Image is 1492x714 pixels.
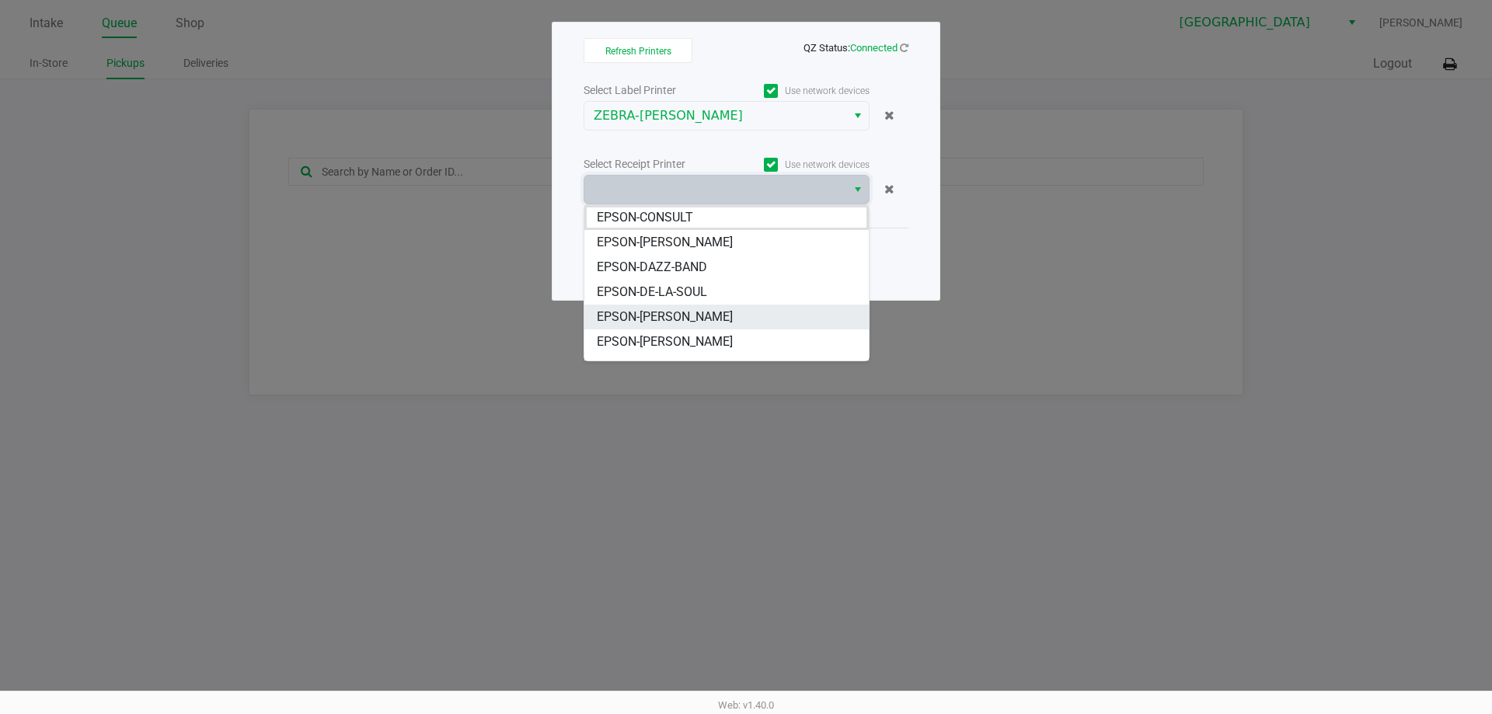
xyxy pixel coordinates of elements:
span: ZEBRA-[PERSON_NAME] [594,106,837,125]
button: Select [846,102,869,130]
span: EPSON-DAZZ-BAND [597,258,707,277]
button: Select [846,176,869,204]
span: EPSON-TOPAZ [597,357,678,376]
div: Select Label Printer [584,82,727,99]
span: EPSON-[PERSON_NAME] [597,308,733,326]
span: Connected [850,42,898,54]
div: Select Receipt Printer [584,156,727,172]
span: EPSON-CONSULT [597,208,693,227]
span: Refresh Printers [605,46,671,57]
span: Web: v1.40.0 [718,699,774,711]
span: EPSON-[PERSON_NAME] [597,333,733,351]
label: Use network devices [727,84,870,98]
button: Refresh Printers [584,38,692,63]
span: QZ Status: [804,42,908,54]
span: EPSON-DE-LA-SOUL [597,283,707,301]
label: Use network devices [727,158,870,172]
span: EPSON-[PERSON_NAME] [597,233,733,252]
